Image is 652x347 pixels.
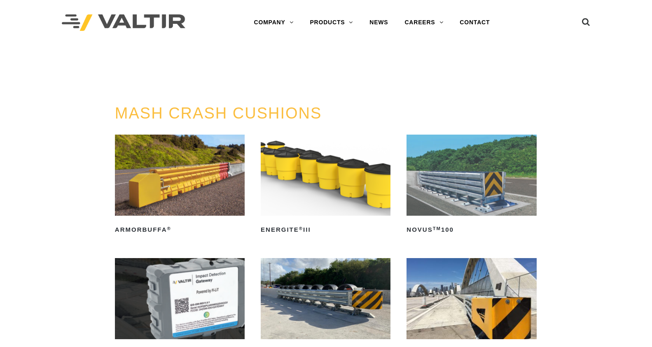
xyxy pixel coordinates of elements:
[361,14,396,31] a: NEWS
[301,14,361,31] a: PRODUCTS
[115,223,245,236] h2: ArmorBuffa
[261,135,390,236] a: ENERGITE®III
[407,135,536,236] a: NOVUSTM100
[246,14,302,31] a: COMPANY
[407,223,536,236] h2: NOVUS 100
[433,226,441,231] sup: TM
[396,14,451,31] a: CAREERS
[115,135,245,236] a: ArmorBuffa®
[167,226,171,231] sup: ®
[299,226,303,231] sup: ®
[451,14,498,31] a: CONTACT
[261,223,390,236] h2: ENERGITE III
[115,105,322,122] a: MASH CRASH CUSHIONS
[62,14,185,31] img: Valtir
